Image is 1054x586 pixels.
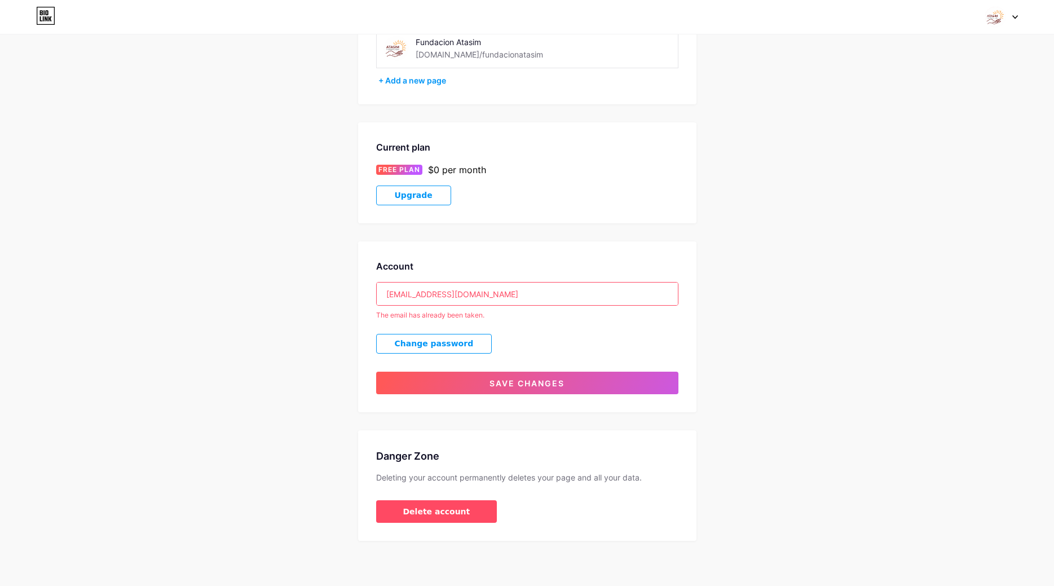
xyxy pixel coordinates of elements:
div: Account [376,259,678,273]
button: Change password [376,334,492,354]
button: Delete account [376,500,497,523]
span: Upgrade [395,191,433,200]
div: [DOMAIN_NAME]/fundacionatasim [416,49,543,60]
div: Fundacion Atasim [416,36,575,48]
div: Current plan [376,140,678,154]
span: FREE PLAN [378,165,420,175]
button: Upgrade [376,186,451,205]
img: fundacionatasim [985,6,1006,28]
div: The email has already been taken. [376,310,678,320]
div: $0 per month [428,163,486,177]
button: Save changes [376,372,678,394]
span: Delete account [403,506,470,518]
img: fundacionatasim [383,36,409,61]
div: Deleting your account permanently deletes your page and all your data. [376,473,678,482]
span: Change password [395,339,474,349]
div: + Add a new page [378,75,678,86]
span: Save changes [489,378,565,388]
div: Danger Zone [376,448,678,464]
input: Email [377,283,678,305]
